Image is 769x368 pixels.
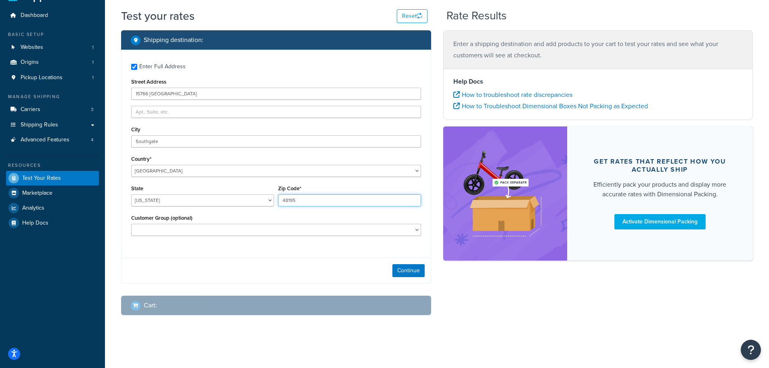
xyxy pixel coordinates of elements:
img: feature-image-dim-d40ad3071a2b3c8e08177464837368e35600d3c5e73b18a22c1e4bb210dc32ac.png [455,139,555,248]
span: 4 [91,137,94,143]
span: Pickup Locations [21,74,63,81]
h1: Test your rates [121,8,195,24]
span: 1 [92,74,94,81]
a: Dashboard [6,8,99,23]
span: 3 [91,106,94,113]
a: Test Your Rates [6,171,99,185]
a: Analytics [6,201,99,215]
a: Carriers3 [6,102,99,117]
div: Get rates that reflect how you actually ship [587,158,734,174]
h2: Shipping destination : [144,36,203,44]
span: Analytics [22,205,44,212]
a: Shipping Rules [6,118,99,132]
span: Carriers [21,106,40,113]
a: Help Docs [6,216,99,230]
span: Origins [21,59,39,66]
div: Resources [6,162,99,169]
span: Marketplace [22,190,52,197]
a: How to troubleshoot rate discrepancies [453,90,572,99]
a: Activate Dimensional Packing [614,214,706,229]
input: Apt., Suite, etc. [131,106,421,118]
input: Enter Full Address [131,64,137,70]
div: Efficiently pack your products and display more accurate rates with Dimensional Packing. [587,180,734,199]
h2: Rate Results [446,10,507,22]
li: Advanced Features [6,132,99,147]
a: Advanced Features4 [6,132,99,147]
li: Pickup Locations [6,70,99,85]
li: Origins [6,55,99,70]
span: Test Your Rates [22,175,61,182]
label: City [131,126,140,132]
label: State [131,185,143,191]
label: Zip Code* [278,185,301,191]
span: Help Docs [22,220,48,227]
label: Customer Group (optional) [131,215,193,221]
a: Websites1 [6,40,99,55]
div: Basic Setup [6,31,99,38]
a: Origins1 [6,55,99,70]
button: Open Resource Center [741,340,761,360]
a: How to Troubleshoot Dimensional Boxes Not Packing as Expected [453,101,648,111]
span: Dashboard [21,12,48,19]
span: 1 [92,44,94,51]
li: Carriers [6,102,99,117]
li: Websites [6,40,99,55]
a: Marketplace [6,186,99,200]
div: Enter Full Address [139,61,186,72]
span: Advanced Features [21,137,69,143]
span: 1 [92,59,94,66]
span: Shipping Rules [21,122,58,128]
button: Reset [397,9,427,23]
span: Websites [21,44,43,51]
h4: Help Docs [453,77,743,86]
label: Street Address [131,79,166,85]
div: Manage Shipping [6,93,99,100]
p: Enter a shipping destination and add products to your cart to test your rates and see what your c... [453,38,743,61]
a: Pickup Locations1 [6,70,99,85]
button: Continue [392,264,425,277]
label: Country* [131,156,151,162]
h2: Cart : [144,302,157,309]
